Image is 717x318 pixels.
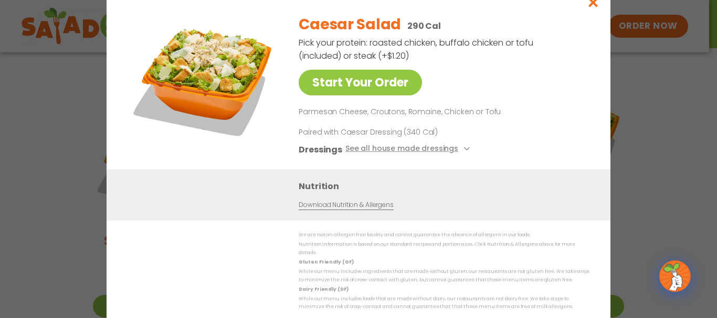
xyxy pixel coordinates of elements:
p: While our menu includes ingredients that are made without gluten, our restaurants are not gluten ... [299,268,589,284]
p: We are not an allergen free facility and cannot guarantee the absence of allergens in our foods. [299,231,589,239]
p: Parmesan Cheese, Croutons, Romaine, Chicken or Tofu [299,106,585,118]
button: See all house made dressings [345,142,473,156]
h3: Nutrition [299,179,595,192]
h3: Dressings [299,142,342,156]
a: Start Your Order [299,70,422,95]
img: wpChatIcon [660,261,690,291]
p: While our menu includes foods that are made without dairy, our restaurants are not dairy free. We... [299,295,589,311]
p: Nutrition information is based on our standard recipes and portion sizes. Click Nutrition & Aller... [299,240,589,257]
strong: Gluten Friendly (GF) [299,259,353,265]
img: Featured product photo for Caesar Salad [130,6,277,152]
a: Download Nutrition & Allergens [299,200,393,210]
p: Pick your protein: roasted chicken, buffalo chicken or tofu (included) or steak (+$1.20) [299,36,535,62]
strong: Dairy Friendly (DF) [299,286,348,292]
p: 290 Cal [407,19,441,32]
p: Paired with Caesar Dressing (340 Cal) [299,126,493,137]
h2: Caesar Salad [299,14,401,36]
